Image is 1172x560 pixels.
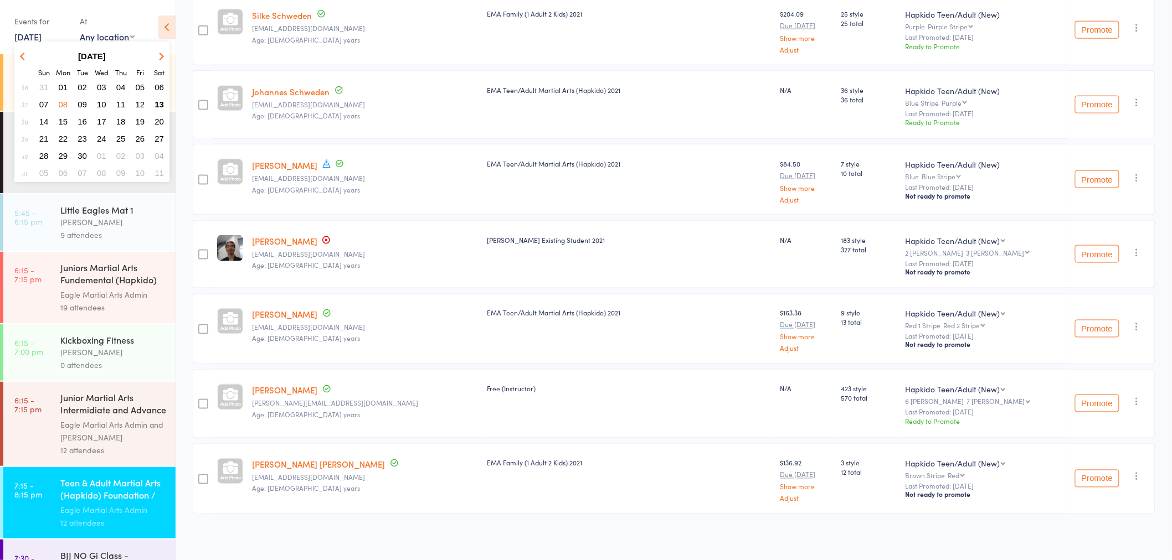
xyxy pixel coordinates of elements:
[252,309,317,320] a: [PERSON_NAME]
[905,472,1063,479] div: Brown Stripe
[252,250,479,258] small: xandersoh@gmail.com
[97,168,106,178] span: 08
[252,484,360,493] span: Age: [DEMOGRAPHIC_DATA] years
[60,418,166,444] div: Eagle Martial Arts Admin and [PERSON_NAME]
[780,34,832,42] a: Show more
[780,458,832,502] div: $136.92
[252,86,330,97] a: Johannes Schweden
[136,168,145,178] span: 10
[252,185,360,194] span: Age: [DEMOGRAPHIC_DATA] years
[112,114,130,129] button: 18
[252,174,479,182] small: sevrukov@gmail.com
[780,495,832,502] a: Adjust
[14,338,43,356] time: 6:15 - 7:00 pm
[922,173,955,180] div: Blue Stripe
[905,483,1063,490] small: Last Promoted: [DATE]
[14,30,42,43] a: [DATE]
[116,168,126,178] span: 09
[60,444,166,457] div: 12 attendees
[60,476,166,504] div: Teen & Adult Martial Arts (Hapkido) Foundation / F...
[77,68,88,77] small: Tuesday
[35,114,53,129] button: 14
[252,159,317,171] a: [PERSON_NAME]
[252,111,360,120] span: Age: [DEMOGRAPHIC_DATA] years
[74,80,91,95] button: 02
[14,208,42,226] time: 5:45 - 6:15 pm
[905,42,1063,51] div: Ready to Promote
[39,117,49,126] span: 14
[905,398,1063,405] div: 6 [PERSON_NAME]
[132,114,149,129] button: 19
[35,131,53,146] button: 21
[132,131,149,146] button: 26
[60,216,166,229] div: [PERSON_NAME]
[780,172,832,179] small: Due [DATE]
[60,359,166,371] div: 0 attendees
[3,324,176,381] a: 6:15 -7:00 pmKickboxing Fitness[PERSON_NAME]0 attendees
[59,151,68,160] span: 29
[905,458,1000,469] div: Hapkido Teen/Adult (New)
[132,80,149,95] button: 05
[132,165,149,180] button: 10
[60,204,166,216] div: Little Eagles Mat 1
[136,151,145,160] span: 03
[252,324,479,331] small: sallysu638@gmail.com
[905,117,1063,127] div: Ready to Promote
[112,148,130,163] button: 02
[966,249,1024,256] div: 3 [PERSON_NAME]
[905,173,1063,180] div: Blue
[155,134,164,143] span: 27
[74,97,91,112] button: 09
[780,184,832,191] a: Show more
[905,490,1063,499] div: Not ready to promote
[93,114,110,129] button: 17
[1075,470,1119,488] button: Promote
[132,97,149,112] button: 12
[74,165,91,180] button: 07
[252,459,385,470] a: [PERSON_NAME] [PERSON_NAME]
[217,235,243,261] img: image1677277637.png
[93,148,110,163] button: 01
[136,68,144,77] small: Friday
[38,68,50,77] small: Sunday
[1075,170,1119,188] button: Promote
[841,159,896,168] span: 7 style
[905,267,1063,276] div: Not ready to promote
[252,101,479,108] small: J_schlarb@rocketmail.com
[905,159,1063,170] div: Hapkido Teen/Adult (New)
[151,80,168,95] button: 06
[780,9,832,53] div: $204.09
[78,51,106,61] strong: [DATE]
[78,168,87,178] span: 07
[942,99,962,106] div: Purple
[841,18,896,28] span: 25 total
[3,54,176,111] a: 5:00 -5:30 pmEaglets Mat 1[PERSON_NAME]6 attendees
[21,83,28,92] em: 36
[59,100,68,109] span: 08
[487,235,772,245] div: [PERSON_NAME] Existing Student 2021
[80,12,135,30] div: At
[905,260,1063,267] small: Last Promoted: [DATE]
[39,100,49,109] span: 07
[1075,320,1119,338] button: Promote
[74,131,91,146] button: 23
[132,148,149,163] button: 03
[39,134,49,143] span: 21
[59,134,68,143] span: 22
[59,82,68,92] span: 01
[841,85,896,95] span: 36 style
[841,393,896,403] span: 570 total
[78,151,87,160] span: 30
[780,85,832,95] div: N/A
[116,151,126,160] span: 02
[780,159,832,203] div: $84.50
[97,134,106,143] span: 24
[56,68,70,77] small: Monday
[780,22,832,29] small: Due [DATE]
[60,391,166,418] div: Junior Martial Arts Intermidiate and Advance (Hap...
[905,384,1000,395] div: Hapkido Teen/Adult (New)
[905,183,1063,191] small: Last Promoted: [DATE]
[905,33,1063,41] small: Last Promoted: [DATE]
[3,252,176,323] a: 6:15 -7:15 pmJuniors Martial Arts Fundemental (Hapkido) Mat 2Eagle Martial Arts Admin19 attendees
[905,408,1063,416] small: Last Promoted: [DATE]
